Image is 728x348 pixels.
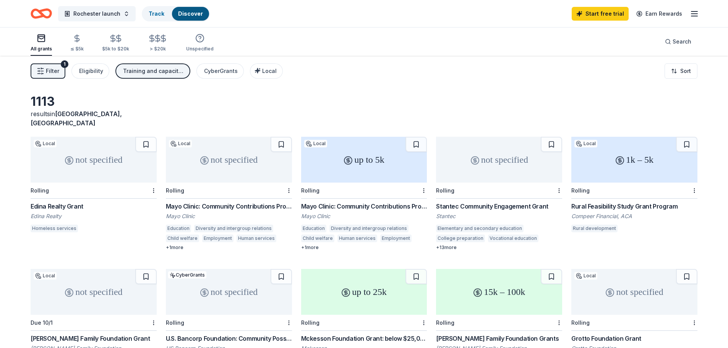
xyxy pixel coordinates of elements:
[166,202,292,211] div: Mayo Clinic: Community Contributions Program in [GEOGRAPHIC_DATA] - Event Sponsorship
[574,140,597,147] div: Local
[169,140,192,147] div: Local
[436,319,454,326] div: Rolling
[436,187,454,194] div: Rolling
[571,202,697,211] div: Rural Feasibility Study Grant Program
[31,109,157,128] div: results
[31,187,49,194] div: Rolling
[571,187,590,194] div: Rolling
[31,94,157,109] div: 1113
[31,202,157,211] div: Edina Realty Grant
[301,235,334,242] div: Child welfare
[31,334,157,343] div: [PERSON_NAME] Family Foundation Grant
[166,334,292,343] div: U.S. Bancorp Foundation: Community Possible Grant Program
[571,137,697,183] div: 1k – 5k
[665,63,697,79] button: Sort
[301,137,427,251] a: up to 5kLocalRollingMayo Clinic: Community Contributions Program in [GEOGRAPHIC_DATA] under $5000...
[34,140,57,147] div: Local
[204,66,238,76] div: CyberGrants
[31,137,157,235] a: not specifiedLocalRollingEdina Realty GrantEdina RealtyHomeless services
[436,212,562,220] div: Stantec
[436,334,562,343] div: [PERSON_NAME] Family Foundation Grants
[436,225,524,232] div: Elementary and secondary education
[632,7,687,21] a: Earn Rewards
[123,66,184,76] div: Training and capacity building, General operations, Projects & programming
[436,137,562,183] div: not specified
[436,244,562,251] div: + 13 more
[71,63,109,79] button: Eligibility
[166,235,199,242] div: Child welfare
[436,202,562,211] div: Stantec Community Engagement Grant
[301,269,427,315] div: up to 25k
[31,212,157,220] div: Edina Realty
[34,272,57,280] div: Local
[31,110,122,127] span: [GEOGRAPHIC_DATA], [GEOGRAPHIC_DATA]
[301,244,427,251] div: + 1 more
[70,31,84,56] button: ≤ $5k
[301,319,319,326] div: Rolling
[166,187,184,194] div: Rolling
[31,137,157,183] div: not specified
[102,46,129,52] div: $5k to $20k
[194,225,273,232] div: Diversity and intergroup relations
[571,137,697,235] a: 1k – 5kLocalRollingRural Feasibility Study Grant ProgramCompeer Financial, ACARural development
[571,212,697,220] div: Compeer Financial, ACA
[166,137,292,183] div: not specified
[79,66,103,76] div: Eligibility
[31,31,52,56] button: All grants
[488,235,538,242] div: Vocational education
[301,187,319,194] div: Rolling
[166,269,292,315] div: not specified
[166,319,184,326] div: Rolling
[436,269,562,315] div: 15k – 100k
[31,5,52,23] a: Home
[58,6,136,21] button: Rochester launch
[237,235,276,242] div: Human services
[31,46,52,52] div: All grants
[31,110,122,127] span: in
[46,66,59,76] span: Filter
[572,7,629,21] a: Start free trial
[329,225,409,232] div: Diversity and intergroup relations
[436,137,562,251] a: not specifiedRollingStantec Community Engagement GrantStantecElementary and secondary educationCo...
[61,60,68,68] div: 1
[166,137,292,251] a: not specifiedLocalRollingMayo Clinic: Community Contributions Program in [GEOGRAPHIC_DATA] - Even...
[73,9,120,18] span: Rochester launch
[115,63,190,79] button: Training and capacity building, General operations, Projects & programming
[31,225,78,232] div: Homeless services
[250,63,283,79] button: Local
[31,319,53,326] div: Due 10/1
[166,244,292,251] div: + 1 more
[166,212,292,220] div: Mayo Clinic
[262,68,277,74] span: Local
[304,140,327,147] div: Local
[186,31,214,56] button: Unspecified
[571,319,590,326] div: Rolling
[149,10,164,17] a: Track
[571,269,697,315] div: not specified
[202,235,233,242] div: Employment
[102,31,129,56] button: $5k to $20k
[659,34,697,49] button: Search
[166,225,191,232] div: Education
[301,202,427,211] div: Mayo Clinic: Community Contributions Program in [GEOGRAPHIC_DATA] under $5000
[31,63,65,79] button: Filter1
[574,272,597,280] div: Local
[148,46,168,52] div: > $20k
[436,235,485,242] div: College preparation
[301,212,427,220] div: Mayo Clinic
[186,46,214,52] div: Unspecified
[380,235,412,242] div: Employment
[178,10,203,17] a: Discover
[571,334,697,343] div: Grotto Foundation Grant
[168,271,206,278] div: CyberGrants
[31,269,157,315] div: not specified
[196,63,244,79] button: CyberGrants
[142,6,210,21] button: TrackDiscover
[673,37,691,46] span: Search
[337,235,377,242] div: Human services
[70,46,84,52] div: ≤ $5k
[301,137,427,183] div: up to 5k
[680,66,691,76] span: Sort
[571,225,618,232] div: Rural development
[301,225,326,232] div: Education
